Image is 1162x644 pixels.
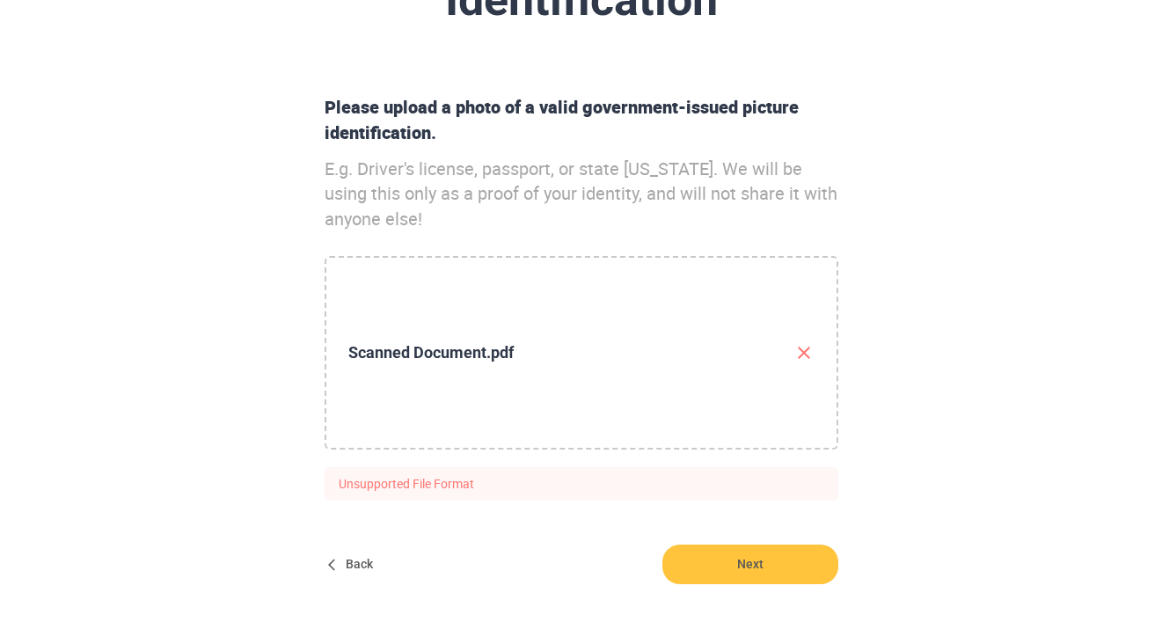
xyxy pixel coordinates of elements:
[318,95,845,145] div: Please upload a photo of a valid government-issued picture identification.
[318,157,845,232] div: E.g. Driver's license, passport, or state [US_STATE]. We will be using this only as a proof of yo...
[325,467,838,501] p: Unsupported File Format
[326,258,837,448] span: Scanned Document.pdf
[325,545,381,584] button: Back
[793,342,815,363] button: Scanned Document.pdf
[662,545,838,584] button: Next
